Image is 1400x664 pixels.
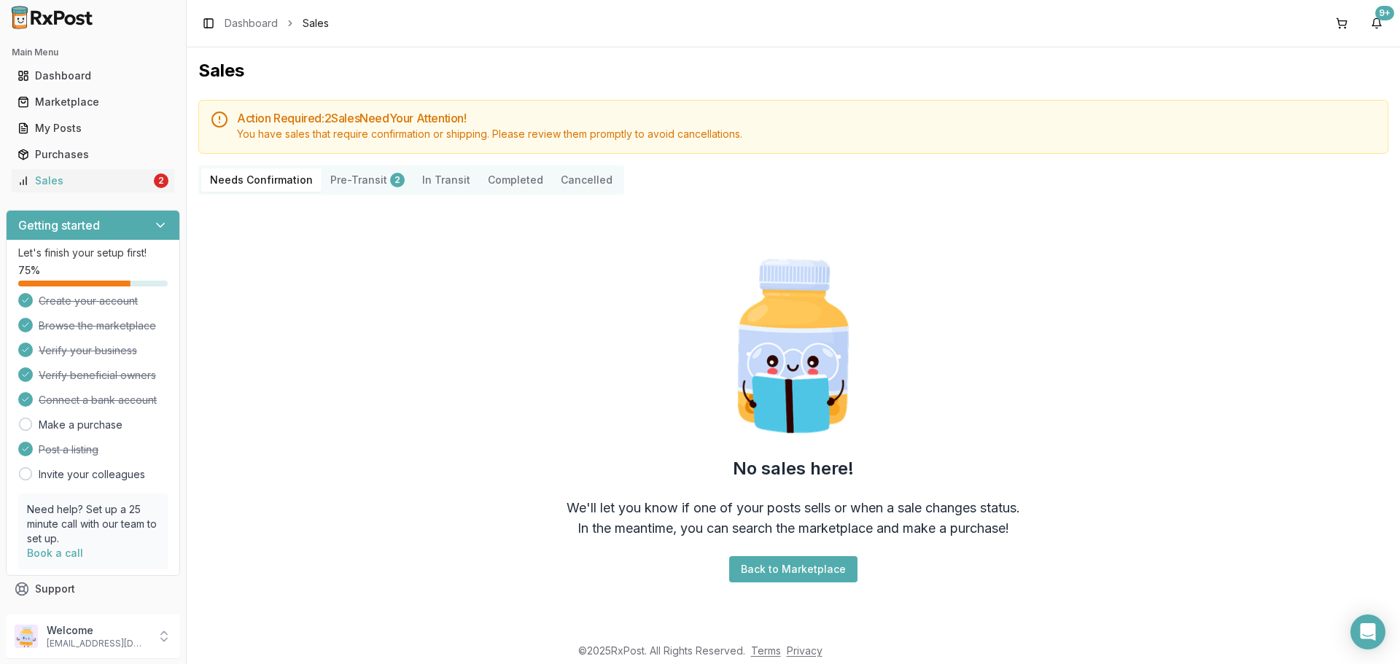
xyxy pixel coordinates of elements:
div: In the meantime, you can search the marketplace and make a purchase! [577,518,1009,539]
span: Sales [303,16,329,31]
a: Dashboard [225,16,278,31]
span: Post a listing [39,442,98,457]
h2: No sales here! [733,457,854,480]
h3: Getting started [18,216,100,234]
a: Invite your colleagues [39,467,145,482]
div: My Posts [17,121,168,136]
a: Sales2 [12,168,174,194]
button: Feedback [6,602,180,628]
span: Browse the marketplace [39,319,156,333]
button: In Transit [413,168,479,192]
a: Dashboard [12,63,174,89]
span: Feedback [35,608,85,622]
p: Let's finish your setup first! [18,246,168,260]
div: Sales [17,173,151,188]
a: Purchases [12,141,174,168]
p: Welcome [47,623,148,638]
button: Completed [479,168,552,192]
button: Back to Marketplace [729,556,857,582]
p: [EMAIL_ADDRESS][DOMAIN_NAME] [47,638,148,649]
h5: Action Required: 2 Sale s Need Your Attention! [237,112,1376,124]
div: We'll let you know if one of your posts sells or when a sale changes status. [567,498,1020,518]
button: Dashboard [6,64,180,87]
div: 2 [154,173,168,188]
div: Marketplace [17,95,168,109]
span: Verify your business [39,343,137,358]
button: Needs Confirmation [201,168,322,192]
span: Verify beneficial owners [39,368,156,383]
span: 75 % [18,263,40,278]
div: 2 [390,173,405,187]
button: 9+ [1365,12,1388,35]
button: Cancelled [552,168,621,192]
img: RxPost Logo [6,6,99,29]
span: Connect a bank account [39,393,157,407]
button: Sales2 [6,169,180,192]
a: Privacy [787,644,822,657]
a: Terms [751,644,781,657]
nav: breadcrumb [225,16,329,31]
div: Dashboard [17,69,168,83]
h1: Sales [198,59,1388,82]
a: Marketplace [12,89,174,115]
button: Marketplace [6,90,180,114]
button: Support [6,576,180,602]
a: My Posts [12,115,174,141]
div: Purchases [17,147,168,162]
h2: Main Menu [12,47,174,58]
div: Open Intercom Messenger [1350,614,1385,649]
img: Smart Pill Bottle [700,253,887,440]
p: Need help? Set up a 25 minute call with our team to set up. [27,502,159,546]
a: Make a purchase [39,418,122,432]
img: User avatar [15,625,38,648]
div: 9+ [1375,6,1394,20]
button: My Posts [6,117,180,140]
a: Book a call [27,547,83,559]
span: Create your account [39,294,138,308]
button: Pre-Transit [322,168,413,192]
button: Purchases [6,143,180,166]
div: You have sales that require confirmation or shipping. Please review them promptly to avoid cancel... [237,127,1376,141]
